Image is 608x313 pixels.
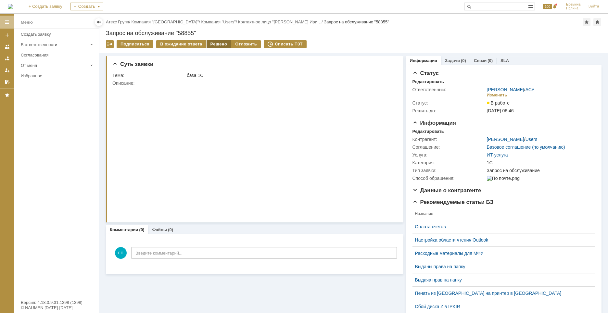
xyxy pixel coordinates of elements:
span: Информация [412,120,456,126]
div: / [238,19,324,24]
a: Мои согласования [2,77,12,87]
a: Заявки на командах [2,42,12,52]
div: Способ обращения: [412,176,486,181]
a: Заявки в моей ответственности [2,53,12,64]
div: Статус: [412,100,486,106]
div: Версия: 4.18.0.9.31.1398 (1398) [21,300,92,305]
div: (0) [168,227,173,232]
a: [PERSON_NAME] [487,87,524,92]
a: Задачи [445,58,460,63]
a: Мои заявки [2,65,12,75]
div: Согласования [21,53,95,57]
a: Комментарии [110,227,138,232]
a: Согласования [18,50,97,60]
div: Услуга: [412,152,486,157]
a: [PERSON_NAME] [487,137,524,142]
div: Тема: [112,73,185,78]
span: ЕП [115,247,127,259]
a: Информация [410,58,437,63]
div: Работа с массовостью [106,40,114,48]
a: Сбой диска Z в IPKIR [415,304,587,309]
a: Выдача прав на папку [415,277,587,282]
div: Контрагент: [412,137,486,142]
span: В работе [487,100,510,106]
a: Связи [474,58,487,63]
div: 1С [487,160,592,165]
a: Компания "Users" [201,19,236,24]
span: Данные о контрагенте [412,187,481,194]
div: Избранное [21,73,88,78]
span: Полина [566,6,581,10]
span: Рекомендуемые статьи БЗ [412,199,494,205]
div: Меню [21,19,33,26]
div: Редактировать [412,129,444,134]
a: Атекс Групп [106,19,129,24]
a: Контактное лицо "[PERSON_NAME] Ири… [238,19,322,24]
img: По почте.png [487,176,520,181]
a: Оплата счетов [415,224,587,229]
a: Создать заявку [2,30,12,40]
span: Еремина [566,3,581,6]
a: SLA [500,58,509,63]
div: Описание: [112,81,395,86]
a: Выданы права на папку [415,264,587,269]
div: © NAUMEN [DATE]-[DATE] [21,306,92,310]
div: / [487,87,535,92]
div: (0) [488,58,493,63]
span: Расширенный поиск [528,3,535,9]
a: АСУ [526,87,535,92]
img: logo [8,4,13,9]
div: Запрос на обслуживание "58855" [106,30,602,36]
div: Изменить [487,93,507,98]
span: 100 [543,4,552,9]
div: Тип заявки: [412,168,486,173]
a: Users [526,137,538,142]
a: Расходные материалы для МФУ [415,251,587,256]
div: Ответственный: [412,87,486,92]
div: / [106,19,132,24]
span: Статус [412,70,439,76]
div: Создать [70,3,103,10]
span: Суть заявки [112,61,153,67]
div: Решить до: [412,108,486,113]
div: / [201,19,238,24]
div: / [132,19,201,24]
div: Сделать домашней страницей [593,18,601,26]
span: [DATE] 06:46 [487,108,514,113]
a: Настройка области чтения Outlook [415,237,587,243]
div: От меня [21,63,88,68]
div: (0) [139,227,145,232]
a: Печать из [GEOGRAPHIC_DATA] на принтер в [GEOGRAPHIC_DATA] [415,291,587,296]
div: / [487,137,538,142]
div: Соглашение: [412,144,486,150]
div: Создать заявку [21,32,95,37]
a: Перейти на домашнюю страницу [8,4,13,9]
a: Компания "[GEOGRAPHIC_DATA]" [132,19,199,24]
div: Скрыть меню [95,18,103,26]
div: Добавить в избранное [583,18,590,26]
a: Базовое соглашение (по умолчанию) [487,144,565,150]
div: Категория: [412,160,486,165]
div: Запрос на обслуживание [487,168,592,173]
th: Название [412,207,590,220]
a: Файлы [152,227,167,232]
div: Запрос на обслуживание "58855" [324,19,389,24]
div: база 1С [187,73,394,78]
div: Редактировать [412,79,444,84]
a: Создать заявку [18,29,97,39]
div: В ответственности [21,42,88,47]
div: (0) [461,58,466,63]
a: ИТ-услуга [487,152,508,157]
